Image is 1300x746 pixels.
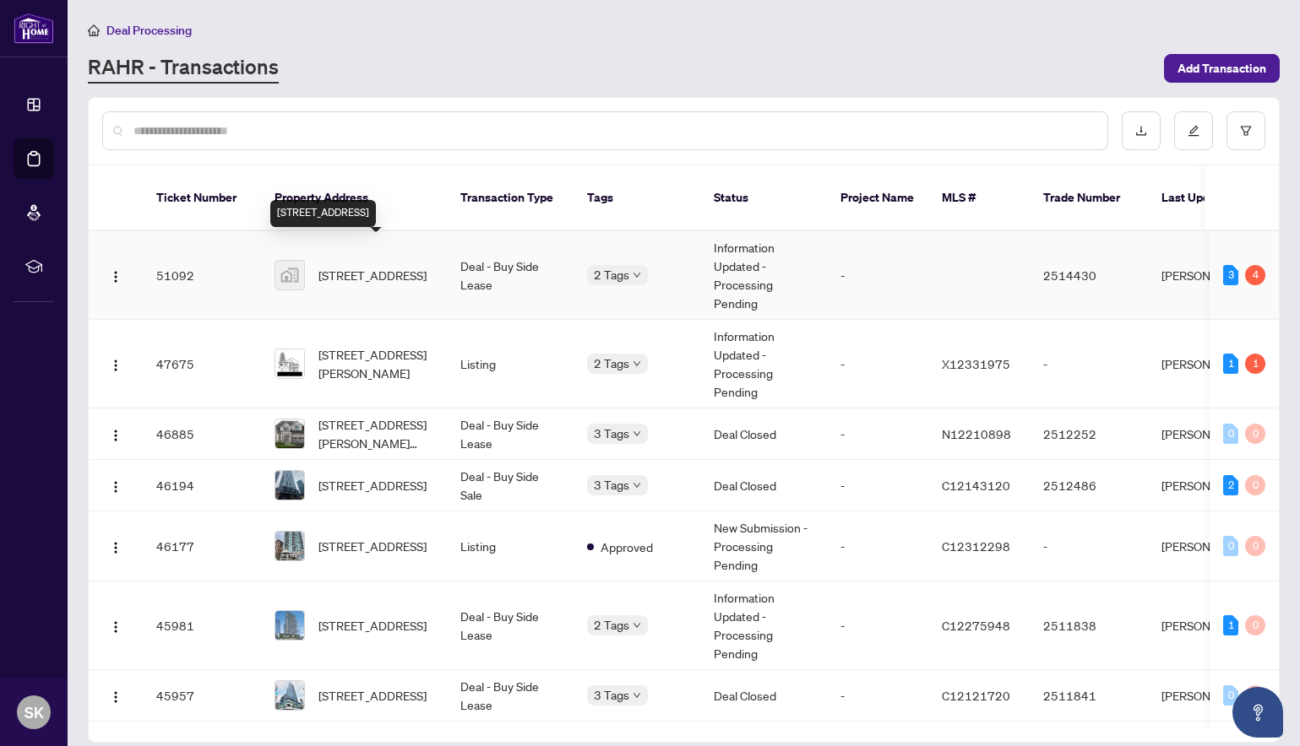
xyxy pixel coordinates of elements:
td: 47675 [143,320,261,408]
span: down [633,430,641,438]
img: Logo [109,690,122,704]
span: [STREET_ADDRESS] [318,537,427,555]
div: 1 [1245,354,1265,374]
img: thumbnail-img [275,261,304,289]
td: Information Updated - Processing Pending [700,320,827,408]
td: Deal Closed [700,460,827,511]
div: 0 [1245,685,1265,705]
span: [STREET_ADDRESS] [318,686,427,705]
div: [STREET_ADDRESS] [270,200,376,227]
div: 1 [1223,354,1238,374]
div: 1 [1223,615,1238,635]
td: Deal - Buy Side Lease [447,670,574,722]
span: [STREET_ADDRESS] [318,476,427,495]
td: 2512486 [1030,460,1148,511]
div: 0 [1245,536,1265,556]
div: 2 [1223,475,1238,495]
td: [PERSON_NAME] [1148,408,1275,460]
span: [STREET_ADDRESS][PERSON_NAME][PERSON_NAME] [318,415,433,452]
img: Logo [109,480,122,494]
th: Tags [574,165,700,231]
img: Logo [109,541,122,554]
th: Status [700,165,827,231]
td: 2512252 [1030,408,1148,460]
td: Deal - Buy Side Sale [447,460,574,511]
img: Logo [109,270,122,284]
span: 2 Tags [594,615,629,635]
span: 3 Tags [594,685,629,705]
img: thumbnail-img [275,681,304,710]
span: filter [1240,125,1252,137]
td: 46194 [143,460,261,511]
th: Property Address [261,165,447,231]
div: 0 [1245,424,1265,444]
td: 46885 [143,408,261,460]
td: 45981 [143,581,261,670]
td: - [827,408,928,460]
span: X12331975 [942,356,1010,371]
span: Approved [601,538,653,556]
span: [STREET_ADDRESS] [318,616,427,635]
span: C12121720 [942,688,1010,703]
span: C12312298 [942,538,1010,554]
td: - [827,581,928,670]
img: thumbnail-img [275,349,304,378]
button: edit [1174,111,1213,150]
th: Last Updated By [1148,165,1275,231]
button: Logo [102,350,129,377]
img: logo [14,13,54,44]
span: download [1135,125,1147,137]
td: - [1030,511,1148,581]
th: Trade Number [1030,165,1148,231]
td: 46177 [143,511,261,581]
button: Open asap [1232,687,1283,738]
span: 2 Tags [594,265,629,284]
td: New Submission - Processing Pending [700,511,827,581]
td: - [1030,320,1148,408]
span: Add Transaction [1178,55,1266,82]
div: 4 [1245,265,1265,285]
td: Information Updated - Processing Pending [700,581,827,670]
span: SK [24,700,44,724]
td: Information Updated - Processing Pending [700,231,827,320]
td: 2511841 [1030,670,1148,722]
span: C12143120 [942,478,1010,493]
button: download [1122,111,1161,150]
div: 0 [1245,475,1265,495]
td: - [827,511,928,581]
span: N12210898 [942,426,1011,441]
span: 3 Tags [594,424,629,443]
td: 2514430 [1030,231,1148,320]
td: Deal Closed [700,670,827,722]
span: down [633,271,641,279]
a: RAHR - Transactions [88,53,279,84]
span: edit [1188,125,1199,137]
th: MLS # [928,165,1030,231]
th: Project Name [827,165,928,231]
span: down [633,359,641,368]
img: Logo [109,429,122,442]
td: - [827,320,928,408]
img: thumbnail-img [275,611,304,640]
img: thumbnail-img [275,532,304,560]
td: Deal Closed [700,408,827,460]
td: 2511838 [1030,581,1148,670]
span: [STREET_ADDRESS][PERSON_NAME] [318,345,433,382]
td: [PERSON_NAME] [1148,581,1275,670]
span: 3 Tags [594,475,629,495]
td: [PERSON_NAME] [1148,460,1275,511]
td: [PERSON_NAME] [1148,670,1275,722]
th: Ticket Number [143,165,261,231]
button: Logo [102,612,129,639]
td: Listing [447,511,574,581]
span: down [633,691,641,700]
button: Logo [102,532,129,559]
button: Logo [102,472,129,499]
td: - [827,460,928,511]
td: 51092 [143,231,261,320]
span: Deal Processing [106,23,192,38]
td: [PERSON_NAME] [1148,320,1275,408]
td: Listing [447,320,574,408]
td: Deal - Buy Side Lease [447,581,574,670]
button: Add Transaction [1164,54,1280,83]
